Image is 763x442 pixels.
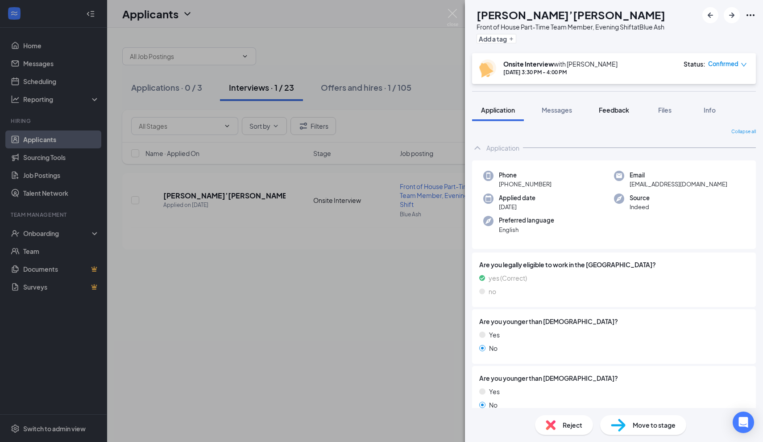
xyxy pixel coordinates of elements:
[503,59,618,68] div: with [PERSON_NAME]
[479,260,749,269] span: Are you legally eligible to work in the [GEOGRAPHIC_DATA]?
[489,330,500,340] span: Yes
[741,62,747,68] span: down
[630,171,727,180] span: Email
[684,59,705,68] div: Status :
[708,59,738,68] span: Confirmed
[489,273,527,283] span: yes (Correct)
[745,10,756,21] svg: Ellipses
[472,143,483,153] svg: ChevronUp
[702,7,718,23] button: ArrowLeftNew
[489,400,498,410] span: No
[481,106,515,114] span: Application
[724,7,740,23] button: ArrowRight
[563,420,582,430] span: Reject
[633,420,676,430] span: Move to stage
[489,387,500,396] span: Yes
[477,22,665,31] div: Front of House Part-Time Team Member, Evening Shift at Blue Ash
[479,373,618,383] span: Are you younger than [DEMOGRAPHIC_DATA]?
[733,412,754,433] div: Open Intercom Messenger
[477,34,516,43] button: PlusAdd a tag
[731,128,756,135] span: Collapse all
[477,7,665,22] h1: [PERSON_NAME]’[PERSON_NAME]
[726,10,737,21] svg: ArrowRight
[503,60,554,68] b: Onsite Interview
[499,216,554,225] span: Preferred language
[479,316,618,326] span: Are you younger than [DEMOGRAPHIC_DATA]?
[499,225,554,234] span: English
[658,106,672,114] span: Files
[499,180,552,189] span: [PHONE_NUMBER]
[489,286,496,296] span: no
[499,171,552,180] span: Phone
[542,106,572,114] span: Messages
[499,202,535,211] span: [DATE]
[503,68,618,76] div: [DATE] 3:30 PM - 4:00 PM
[630,180,727,189] span: [EMAIL_ADDRESS][DOMAIN_NAME]
[599,106,629,114] span: Feedback
[486,143,519,152] div: Application
[630,202,650,211] span: Indeed
[509,36,514,42] svg: Plus
[704,106,716,114] span: Info
[489,343,498,353] span: No
[499,194,535,202] span: Applied date
[630,194,650,202] span: Source
[705,10,716,21] svg: ArrowLeftNew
